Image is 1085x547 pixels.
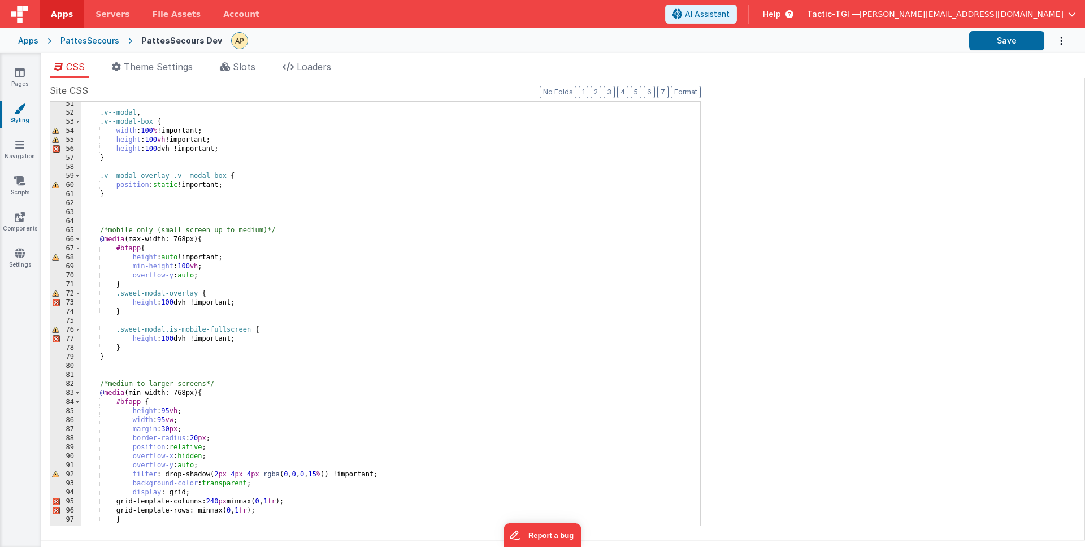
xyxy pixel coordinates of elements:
[50,316,81,325] div: 75
[50,407,81,416] div: 85
[50,380,81,389] div: 82
[50,208,81,217] div: 63
[50,280,81,289] div: 71
[50,335,81,344] div: 77
[617,86,628,98] button: 4
[50,190,81,199] div: 61
[50,416,81,425] div: 86
[51,8,73,20] span: Apps
[50,497,81,506] div: 95
[604,86,615,98] button: 3
[50,226,81,235] div: 65
[50,199,81,208] div: 62
[297,61,331,72] span: Loaders
[685,8,730,20] span: AI Assistant
[579,86,588,98] button: 1
[50,344,81,353] div: 78
[124,61,193,72] span: Theme Settings
[50,262,81,271] div: 69
[50,84,88,97] span: Site CSS
[860,8,1064,20] span: [PERSON_NAME][EMAIL_ADDRESS][DOMAIN_NAME]
[50,298,81,307] div: 73
[50,452,81,461] div: 90
[60,35,119,46] div: PattesSecours
[50,434,81,443] div: 88
[591,86,601,98] button: 2
[50,515,81,524] div: 97
[969,31,1044,50] button: Save
[50,127,81,136] div: 54
[50,108,81,118] div: 52
[50,443,81,452] div: 89
[671,86,701,98] button: Format
[50,479,81,488] div: 93
[50,145,81,154] div: 56
[50,307,81,316] div: 74
[50,99,81,108] div: 51
[50,398,81,407] div: 84
[153,8,201,20] span: File Assets
[50,118,81,127] div: 53
[504,523,581,547] iframe: Marker.io feedback button
[540,86,576,98] button: No Folds
[50,353,81,362] div: 79
[657,86,669,98] button: 7
[50,154,81,163] div: 57
[50,235,81,244] div: 66
[50,136,81,145] div: 55
[50,244,81,253] div: 67
[50,389,81,398] div: 83
[50,506,81,515] div: 96
[232,33,248,49] img: c78abd8586fb0502950fd3f28e86ae42
[50,271,81,280] div: 70
[50,362,81,371] div: 80
[50,181,81,190] div: 60
[807,8,1076,20] button: Tactic-TGI — [PERSON_NAME][EMAIL_ADDRESS][DOMAIN_NAME]
[50,425,81,434] div: 87
[644,86,655,98] button: 6
[233,61,255,72] span: Slots
[50,461,81,470] div: 91
[807,8,860,20] span: Tactic-TGI —
[1044,29,1067,53] button: Options
[665,5,737,24] button: AI Assistant
[50,488,81,497] div: 94
[50,470,81,479] div: 92
[96,8,129,20] span: Servers
[50,371,81,380] div: 81
[50,163,81,172] div: 58
[50,524,81,533] div: 98
[50,217,81,226] div: 64
[141,35,222,46] div: PattesSecours Dev
[50,325,81,335] div: 76
[50,253,81,262] div: 68
[50,289,81,298] div: 72
[50,172,81,181] div: 59
[66,61,85,72] span: CSS
[18,35,38,46] div: Apps
[631,86,641,98] button: 5
[763,8,781,20] span: Help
